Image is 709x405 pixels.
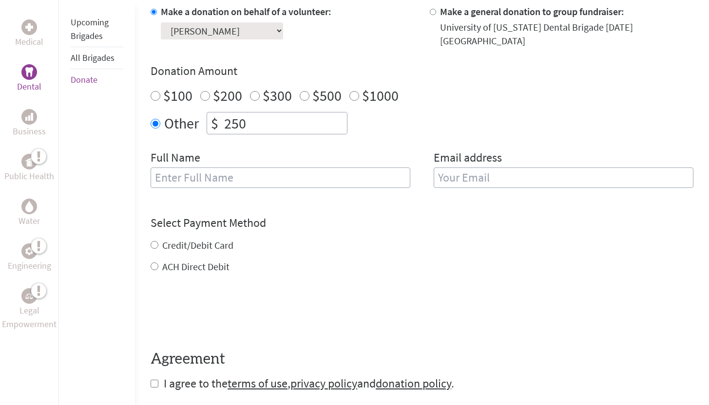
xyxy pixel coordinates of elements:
h4: Donation Amount [151,63,693,79]
a: DentalDental [17,64,41,93]
img: Water [25,201,33,212]
a: WaterWater [19,199,40,228]
span: I agree to the , and . [164,376,454,391]
a: EngineeringEngineering [8,243,51,273]
h4: Agreement [151,350,693,368]
img: Public Health [25,157,33,166]
img: Engineering [25,247,33,255]
img: Dental [25,67,33,76]
a: donation policy [376,376,451,391]
p: Public Health [4,169,54,183]
a: Public HealthPublic Health [4,154,54,183]
div: Business [21,109,37,125]
p: Legal Empowerment [2,304,57,331]
div: $ [207,112,222,134]
label: Credit/Debit Card [162,239,233,251]
label: Other [164,112,199,134]
img: Medical [25,23,33,31]
div: Engineering [21,243,37,259]
label: $1000 [362,86,399,105]
div: Dental [21,64,37,80]
a: Upcoming Brigades [71,17,109,41]
a: BusinessBusiness [13,109,46,138]
li: All Brigades [71,47,123,69]
div: University of [US_STATE] Dental Brigade [DATE] [GEOGRAPHIC_DATA] [440,20,693,48]
p: Engineering [8,259,51,273]
p: Business [13,125,46,138]
input: Your Email [434,167,693,188]
label: Full Name [151,150,200,167]
h4: Select Payment Method [151,215,693,231]
a: privacy policy [290,376,357,391]
p: Dental [17,80,41,93]
input: Enter Amount [222,112,347,134]
label: $100 [163,86,192,105]
iframe: reCAPTCHA [151,293,299,331]
div: Legal Empowerment [21,288,37,304]
label: Make a donation on behalf of a volunteer: [161,5,331,18]
label: ACH Direct Debit [162,260,230,273]
label: $500 [312,86,342,105]
a: Donate [71,74,97,85]
p: Medical [15,35,43,49]
a: MedicalMedical [15,19,43,49]
img: Legal Empowerment [25,293,33,299]
a: terms of use [228,376,287,391]
label: $200 [213,86,242,105]
div: Public Health [21,154,37,169]
label: Make a general donation to group fundraiser: [440,5,624,18]
label: $300 [263,86,292,105]
a: All Brigades [71,52,115,63]
input: Enter Full Name [151,167,410,188]
label: Email address [434,150,502,167]
li: Donate [71,69,123,91]
div: Medical [21,19,37,35]
div: Water [21,199,37,214]
img: Business [25,113,33,121]
a: Legal EmpowermentLegal Empowerment [2,288,57,331]
li: Upcoming Brigades [71,12,123,47]
p: Water [19,214,40,228]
